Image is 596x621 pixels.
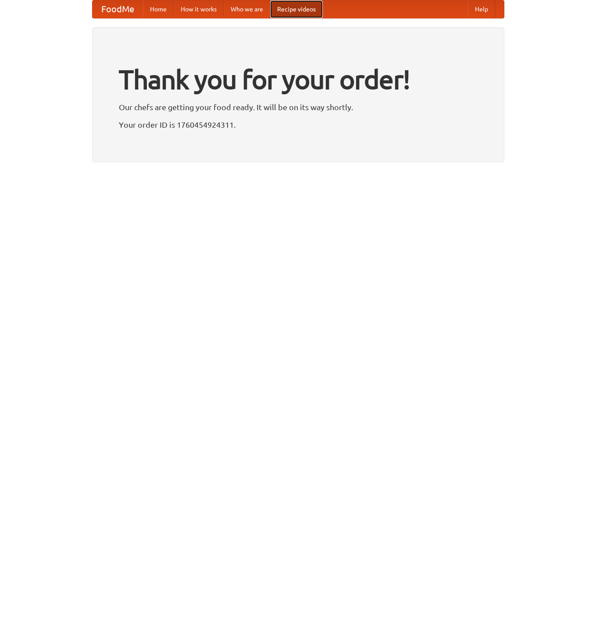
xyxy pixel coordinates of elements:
[119,118,478,131] p: Your order ID is 1760454924311.
[119,101,478,114] p: Our chefs are getting your food ready. It will be on its way shortly.
[143,0,174,18] a: Home
[224,0,270,18] a: Who we are
[174,0,224,18] a: How it works
[270,0,323,18] a: Recipe videos
[93,0,143,18] a: FoodMe
[468,0,495,18] a: Help
[119,58,478,101] h1: Thank you for your order!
